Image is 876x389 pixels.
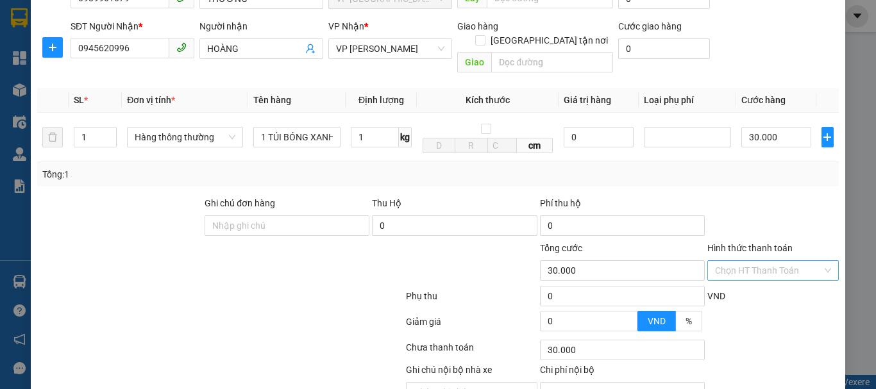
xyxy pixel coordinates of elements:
div: Chi phí nội bộ [540,363,705,382]
span: Hàng thông thường [135,128,235,147]
span: plus [822,132,833,142]
button: plus [42,37,63,58]
div: Chưa thanh toán [405,340,539,363]
span: cm [517,138,553,153]
input: Cước giao hàng [618,38,710,59]
label: Cước giao hàng [618,21,682,31]
span: Thu Hộ [372,198,401,208]
span: plus [43,42,62,53]
span: user-add [305,44,316,54]
span: Kích thước [466,95,510,105]
span: Định lượng [358,95,404,105]
input: Ghi chú đơn hàng [205,215,369,236]
input: Dọc đường [491,52,613,72]
span: VP Linh Đàm [336,39,444,58]
input: R [455,138,487,153]
span: Tổng cước [540,243,582,253]
button: plus [821,127,834,147]
span: VP Nhận [328,21,364,31]
span: Tên hàng [253,95,291,105]
span: % [686,316,692,326]
span: Cước hàng [741,95,786,105]
div: Tổng: 1 [42,167,339,181]
span: SL [74,95,84,105]
div: Ghi chú nội bộ nhà xe [406,363,537,382]
span: Giao hàng [457,21,498,31]
span: Đơn vị tính [127,95,175,105]
span: Giao [457,52,491,72]
div: Người nhận [199,19,323,33]
span: [GEOGRAPHIC_DATA] tận nơi [485,33,613,47]
span: VND [707,291,725,301]
div: Giảm giá [405,315,539,337]
label: Ghi chú đơn hàng [205,198,275,208]
div: Phụ thu [405,289,539,311]
div: Phí thu hộ [540,196,705,215]
input: D [423,138,455,153]
span: VND [648,316,666,326]
div: SĐT Người Nhận [71,19,194,33]
input: VD: Bàn, Ghế [253,127,341,147]
th: Loại phụ phí [639,88,736,113]
input: C [487,138,517,153]
span: phone [176,42,187,53]
input: 0 [564,127,634,147]
button: delete [42,127,63,147]
span: Giá trị hàng [564,95,611,105]
span: kg [399,127,412,147]
label: Hình thức thanh toán [707,243,793,253]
